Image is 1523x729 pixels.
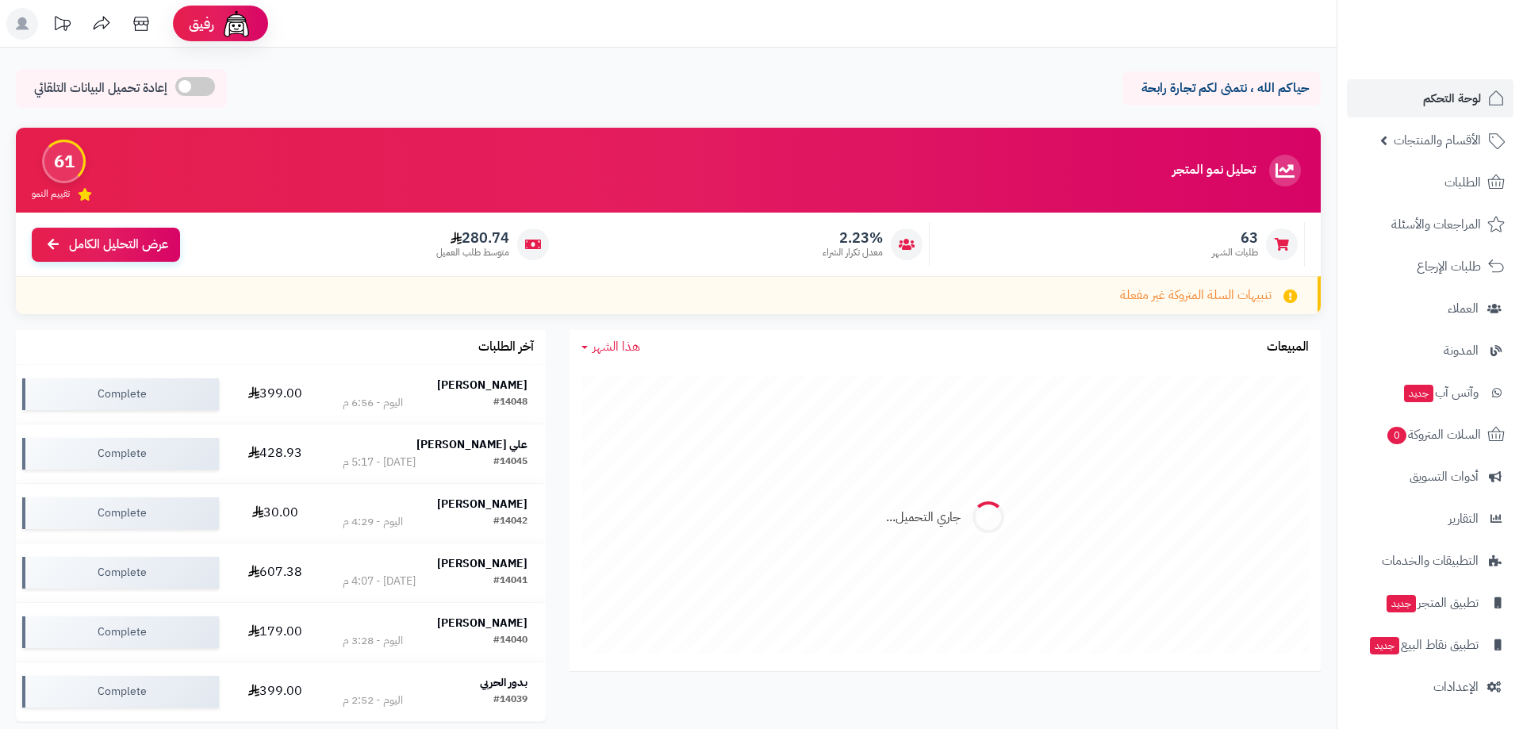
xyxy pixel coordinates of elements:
[493,455,527,470] div: #14045
[1402,382,1479,404] span: وآتس آب
[1120,286,1272,305] span: تنبيهات السلة المتروكة غير مفعلة
[343,395,403,411] div: اليوم - 6:56 م
[1417,255,1481,278] span: طلبات الإرجاع
[225,365,325,424] td: 399.00
[1385,592,1479,614] span: تطبيق المتجر
[493,395,527,411] div: #14048
[1387,595,1416,612] span: جديد
[437,377,527,393] strong: [PERSON_NAME]
[1423,87,1481,109] span: لوحة التحكم
[1382,550,1479,572] span: التطبيقات والخدمات
[225,603,325,662] td: 179.00
[493,693,527,708] div: #14039
[1347,542,1513,580] a: التطبيقات والخدمات
[1347,458,1513,496] a: أدوات التسويق
[416,436,527,453] strong: علي [PERSON_NAME]
[1387,427,1406,444] span: 0
[32,228,180,262] a: عرض التحليل الكامل
[22,378,219,410] div: Complete
[225,662,325,721] td: 399.00
[22,557,219,589] div: Complete
[1347,247,1513,286] a: طلبات الإرجاع
[1172,163,1256,178] h3: تحليل نمو المتجر
[1410,466,1479,488] span: أدوات التسويق
[343,633,403,649] div: اليوم - 3:28 م
[593,337,640,356] span: هذا الشهر
[69,236,168,254] span: عرض التحليل الكامل
[1347,500,1513,538] a: التقارير
[221,8,252,40] img: ai-face.png
[1368,634,1479,656] span: تطبيق نقاط البيع
[1448,297,1479,320] span: العملاء
[343,574,416,589] div: [DATE] - 4:07 م
[1391,213,1481,236] span: المراجعات والأسئلة
[1433,676,1479,698] span: الإعدادات
[1212,246,1258,259] span: طلبات الشهر
[1134,79,1309,98] p: حياكم الله ، نتمنى لكم تجارة رابحة
[1386,424,1481,446] span: السلات المتروكة
[1347,79,1513,117] a: لوحة التحكم
[22,438,219,470] div: Complete
[1212,229,1258,247] span: 63
[823,246,883,259] span: معدل تكرار الشراء
[480,674,527,691] strong: بدور الحربي
[22,676,219,708] div: Complete
[1394,129,1481,152] span: الأقسام والمنتجات
[1267,340,1309,355] h3: المبيعات
[225,484,325,543] td: 30.00
[343,514,403,530] div: اليوم - 4:29 م
[823,229,883,247] span: 2.23%
[1347,626,1513,664] a: تطبيق نقاط البيعجديد
[437,615,527,631] strong: [PERSON_NAME]
[343,693,403,708] div: اليوم - 2:52 م
[32,187,70,201] span: تقييم النمو
[1448,508,1479,530] span: التقارير
[493,574,527,589] div: #14041
[189,14,214,33] span: رفيق
[1347,416,1513,454] a: السلات المتروكة0
[1347,205,1513,244] a: المراجعات والأسئلة
[478,340,534,355] h3: آخر الطلبات
[22,616,219,648] div: Complete
[34,79,167,98] span: إعادة تحميل البيانات التلقائي
[42,8,82,44] a: تحديثات المنصة
[437,496,527,512] strong: [PERSON_NAME]
[1370,637,1399,654] span: جديد
[1347,584,1513,622] a: تطبيق المتجرجديد
[437,555,527,572] strong: [PERSON_NAME]
[886,508,961,527] div: جاري التحميل...
[343,455,416,470] div: [DATE] - 5:17 م
[436,229,509,247] span: 280.74
[1404,385,1433,402] span: جديد
[1347,668,1513,706] a: الإعدادات
[1444,340,1479,362] span: المدونة
[581,338,640,356] a: هذا الشهر
[225,543,325,602] td: 607.38
[1347,374,1513,412] a: وآتس آبجديد
[1347,290,1513,328] a: العملاء
[225,424,325,483] td: 428.93
[436,246,509,259] span: متوسط طلب العميل
[1347,163,1513,201] a: الطلبات
[22,497,219,529] div: Complete
[1347,332,1513,370] a: المدونة
[1444,171,1481,194] span: الطلبات
[493,514,527,530] div: #14042
[493,633,527,649] div: #14040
